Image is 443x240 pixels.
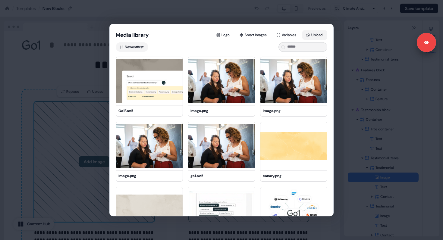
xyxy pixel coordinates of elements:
[260,187,327,235] img: aKSVN6Tt2nPbaeDz_distrib-partner-fr-2.avif
[188,187,255,235] img: aB4B4ydWJ-7kR1O3_65c3c3489be9a5b998b58408_Updatedplaylist-1-.avif
[116,122,183,170] img: image.png
[116,42,148,52] button: Newestfirst
[118,173,180,179] div: image.png
[260,122,327,170] img: canary.png
[260,57,327,105] img: image.png
[190,108,252,114] div: image.png
[263,173,325,179] div: canary.png
[116,31,149,39] button: Media library
[212,30,234,40] button: Logo
[118,108,180,114] div: Go1F.avif
[302,30,327,40] button: Upload
[273,30,301,40] button: Variables
[116,57,183,105] img: Go1F.avif
[188,122,255,170] img: go1.avif
[236,30,272,40] button: Smart images
[190,173,252,179] div: go1.avif
[188,57,255,105] img: image.png
[263,108,325,114] div: image.png
[116,187,183,235] img: taupe.png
